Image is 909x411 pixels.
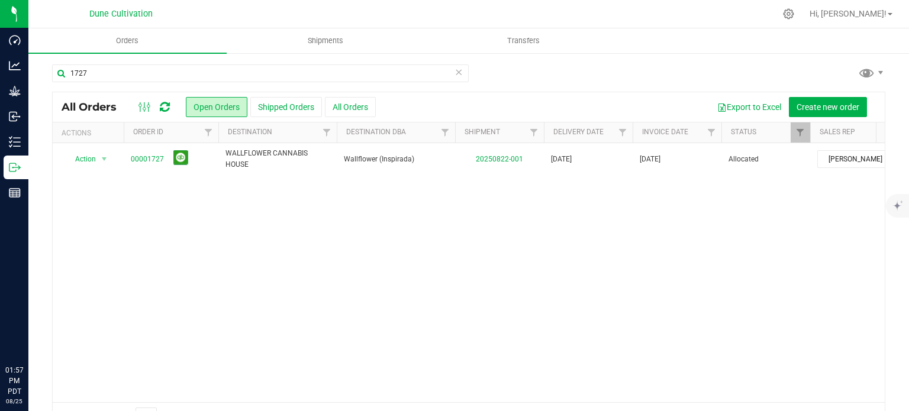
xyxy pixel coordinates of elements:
[551,154,572,165] span: [DATE]
[52,64,469,82] input: Search Order ID, Destination, Customer PO...
[199,122,218,143] a: Filter
[100,35,154,46] span: Orders
[12,316,47,352] iframe: Resource center
[292,35,359,46] span: Shipments
[346,128,406,136] a: Destination DBA
[476,155,523,163] a: 20250822-001
[9,161,21,173] inline-svg: Outbound
[613,122,633,143] a: Filter
[642,128,688,136] a: Invoice Date
[491,35,556,46] span: Transfers
[89,9,153,19] span: Dune Cultivation
[729,154,803,165] span: Allocated
[9,85,21,97] inline-svg: Grow
[250,97,322,117] button: Shipped Orders
[225,148,330,170] span: WALLFLOWER CANNABIS HOUSE
[186,97,247,117] button: Open Orders
[5,397,23,406] p: 08/25
[9,60,21,72] inline-svg: Analytics
[325,97,376,117] button: All Orders
[810,9,887,18] span: Hi, [PERSON_NAME]!
[9,187,21,199] inline-svg: Reports
[5,365,23,397] p: 01:57 PM PDT
[65,151,96,167] span: Action
[553,128,604,136] a: Delivery Date
[465,128,500,136] a: Shipment
[228,128,272,136] a: Destination
[9,111,21,122] inline-svg: Inbound
[227,28,425,53] a: Shipments
[436,122,455,143] a: Filter
[731,128,756,136] a: Status
[820,128,855,136] a: Sales Rep
[791,122,810,143] a: Filter
[344,154,448,165] span: Wallflower (Inspirada)
[133,128,163,136] a: Order ID
[781,8,796,20] div: Manage settings
[9,136,21,148] inline-svg: Inventory
[62,129,119,137] div: Actions
[710,97,789,117] button: Export to Excel
[425,28,623,53] a: Transfers
[35,315,49,329] iframe: Resource center unread badge
[62,101,128,114] span: All Orders
[28,28,227,53] a: Orders
[317,122,337,143] a: Filter
[9,34,21,46] inline-svg: Dashboard
[454,64,463,80] span: Clear
[97,151,112,167] span: select
[131,154,164,165] a: 00001727
[524,122,544,143] a: Filter
[640,154,660,165] span: [DATE]
[702,122,721,143] a: Filter
[818,151,906,167] span: [PERSON_NAME]
[797,102,859,112] span: Create new order
[789,97,867,117] button: Create new order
